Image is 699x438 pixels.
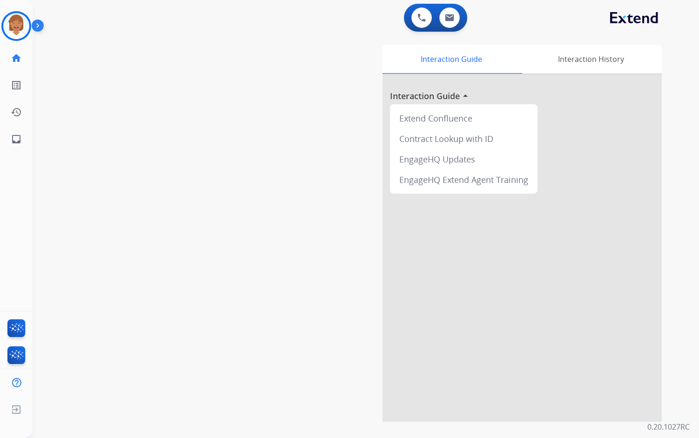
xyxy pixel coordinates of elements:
[383,45,520,74] div: Interaction Guide
[520,45,662,74] div: Interaction History
[11,107,22,118] mat-icon: history
[3,13,29,39] img: avatar
[11,53,22,64] mat-icon: home
[647,421,690,432] p: 0.20.1027RC
[394,149,534,169] div: EngageHQ Updates
[11,80,22,91] mat-icon: list_alt
[394,169,534,190] div: EngageHQ Extend Agent Training
[11,134,22,145] mat-icon: inbox
[394,108,534,128] div: Extend Confluence
[394,128,534,149] div: Contract Lookup with ID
